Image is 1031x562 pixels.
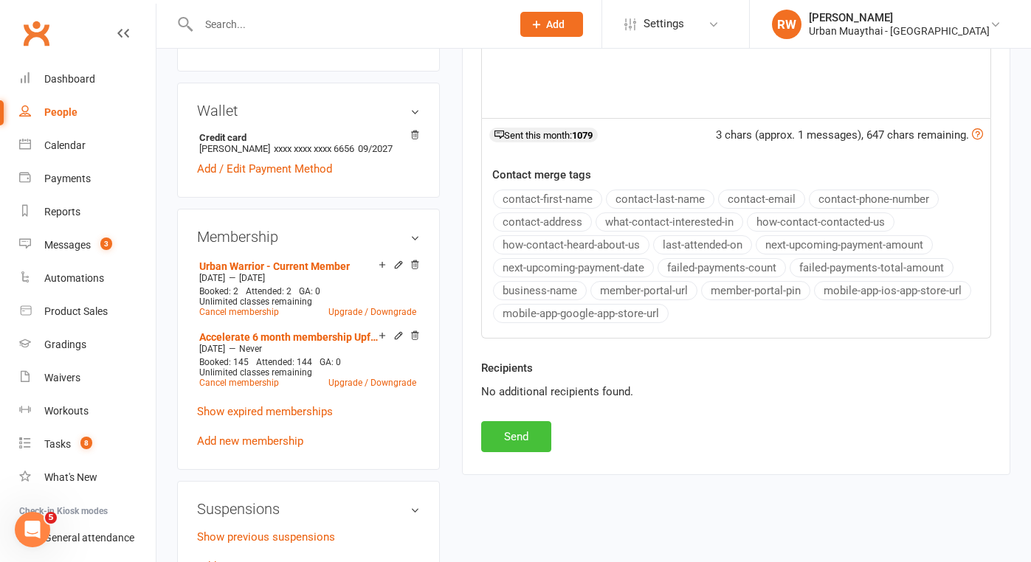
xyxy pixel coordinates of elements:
button: member-portal-pin [701,281,810,300]
button: last-attended-on [653,235,752,254]
button: member-portal-url [590,281,697,300]
div: Dashboard [44,73,95,85]
button: failed-payments-total-amount [790,258,954,277]
span: xxxx xxxx xxxx 6656 [274,143,354,154]
button: contact-email [718,190,805,209]
a: Waivers [19,361,156,395]
button: contact-first-name [493,190,602,209]
span: [DATE] [199,273,225,283]
button: what-contact-interested-in [596,212,743,232]
div: What's New [44,471,97,483]
div: Reports [44,206,80,218]
button: contact-last-name [606,190,714,209]
a: Payments [19,162,156,195]
button: mobile-app-ios-app-store-url [814,281,971,300]
a: Show previous suspensions [197,530,335,544]
a: Add new membership [197,434,303,448]
div: — [196,343,420,355]
a: Upgrade / Downgrade [328,378,416,388]
span: GA: 0 [299,286,320,296]
a: Tasks 8 [19,428,156,461]
a: General attendance kiosk mode [19,521,156,555]
div: — [196,272,420,284]
div: Messages [44,239,91,251]
label: Contact merge tags [492,166,591,184]
div: No additional recipients found. [481,383,991,400]
span: [DATE] [199,344,225,354]
button: contact-phone-number [809,190,939,209]
a: Show expired memberships [197,405,333,418]
span: Unlimited classes remaining [199,296,312,307]
div: 3 chars (approx. 1 messages), 647 chars remaining. [716,126,983,144]
div: Tasks [44,438,71,450]
a: Messages 3 [19,229,156,262]
span: Unlimited classes remaining [199,367,312,378]
div: Waivers [44,372,80,384]
span: 5 [45,512,57,524]
h3: Suspensions [197,501,420,517]
a: Gradings [19,328,156,361]
a: What's New [19,461,156,494]
div: [PERSON_NAME] [809,11,990,24]
div: Workouts [44,405,89,417]
span: Booked: 145 [199,357,249,367]
div: People [44,106,77,118]
a: Add / Edit Payment Method [197,160,332,178]
div: Payments [44,173,91,184]
button: Add [520,12,583,37]
button: how-contact-heard-about-us [493,235,649,254]
div: Sent this month: [489,128,598,142]
a: Reports [19,195,156,229]
a: Dashboard [19,63,156,96]
a: Upgrade / Downgrade [328,307,416,317]
span: [DATE] [239,273,265,283]
a: Accelerate 6 month membership Upfront [199,331,379,343]
div: General attendance [44,532,134,544]
button: business-name [493,281,587,300]
span: Never [239,344,262,354]
span: 8 [80,437,92,449]
div: Automations [44,272,104,284]
button: mobile-app-google-app-store-url [493,304,669,323]
a: Calendar [19,129,156,162]
iframe: Intercom live chat [15,512,50,547]
a: Workouts [19,395,156,428]
a: Cancel membership [199,378,279,388]
li: [PERSON_NAME] [197,130,420,156]
div: Urban Muaythai - [GEOGRAPHIC_DATA] [809,24,990,38]
span: Settings [644,7,684,41]
a: People [19,96,156,129]
input: Search... [194,14,501,35]
div: Calendar [44,139,86,151]
strong: Credit card [199,132,413,143]
label: Recipients [481,359,533,377]
h3: Membership [197,229,420,245]
div: Product Sales [44,305,108,317]
div: RW [772,10,801,39]
button: Send [481,421,551,452]
a: Cancel membership [199,307,279,317]
span: GA: 0 [320,357,341,367]
button: how-contact-contacted-us [747,212,894,232]
span: Attended: 2 [246,286,292,296]
button: next-upcoming-payment-date [493,258,654,277]
strong: 1079 [572,130,593,141]
span: Booked: 2 [199,286,238,296]
a: Clubworx [18,15,55,52]
button: contact-address [493,212,592,232]
div: Gradings [44,339,86,350]
span: 3 [100,237,112,250]
span: 09/2027 [358,143,393,154]
a: Automations [19,262,156,295]
button: next-upcoming-payment-amount [756,235,933,254]
a: Urban Warrior - Current Member [199,260,350,272]
a: Product Sales [19,295,156,328]
span: Add [546,18,565,30]
h3: Wallet [197,103,420,119]
span: Attended: 144 [256,357,312,367]
button: failed-payments-count [658,258,786,277]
